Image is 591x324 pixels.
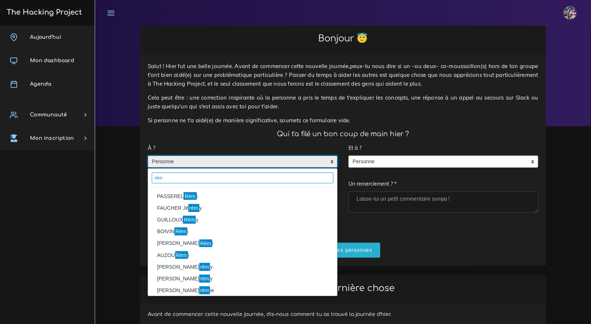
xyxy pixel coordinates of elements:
p: Salut ! Hier fut une belle journée. Avant de commencer cette nouvelle journée,peux-tu nous dire s... [148,62,538,88]
li: FAUCHER Jé y [148,202,337,214]
img: eg54bupqcshyolnhdacp.jpg [564,6,577,19]
h3: The Hacking Project [4,8,82,16]
mark: Rém [199,239,212,247]
h2: Bonjour 😇 [148,33,538,44]
input: écrivez 3 charactères minimum pour afficher les résultats [152,172,334,183]
span: Mon dashboard [30,58,74,63]
span: Personne [148,156,326,168]
h2: 📢 Une dernière chose [148,283,538,294]
li: BOIVIN i [148,226,337,238]
mark: Rém [175,251,188,259]
h4: Qui t'a filé un bon coup de main hier ? [148,130,538,138]
p: Si personne ne t'a aidé(e) de manière significative, soumets ce formulaire vide. [148,116,538,125]
span: Personne [349,156,527,168]
li: GUILLOUX y [148,214,337,226]
li: [PERSON_NAME] y [148,273,337,284]
span: Agenda [30,81,51,87]
mark: Rém [183,216,196,224]
h6: Avant de commencer cette nouvelle journée, dis-nous comment tu as trouvé la journée d'hier. [148,312,538,318]
label: Un remerciement ? * [349,177,396,192]
li: PASSEREL i [148,190,337,202]
label: À ? [148,141,155,156]
span: Aujourd'hui [30,34,61,40]
input: Merci à ces personnes [306,243,381,258]
label: Et à ? [349,141,361,156]
mark: rém [188,204,199,212]
li: LIANCE i [148,297,337,308]
p: Cela peut être : une correction inspirante où la personne a pris le temps de t'expliquer les conc... [148,93,538,111]
mark: Rém [174,227,187,235]
mark: rém [199,263,210,271]
span: Mon inscription [30,135,74,141]
mark: Rém [184,192,196,200]
mark: rém [199,286,210,294]
li: [PERSON_NAME] i [148,238,337,249]
span: Communauté [30,112,67,118]
li: [PERSON_NAME] y [148,261,337,273]
li: AUZOU i [148,249,337,261]
mark: rém [199,275,210,283]
li: [PERSON_NAME] ie [148,285,337,297]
